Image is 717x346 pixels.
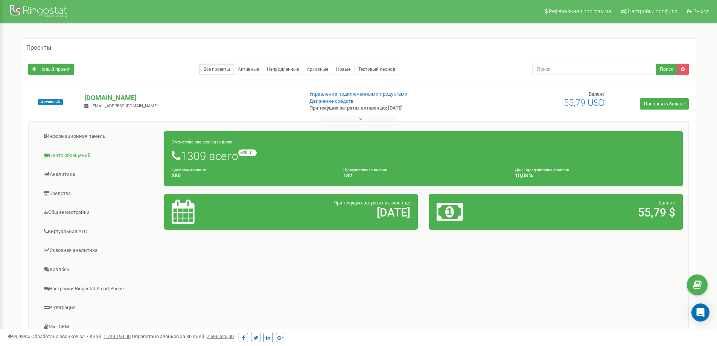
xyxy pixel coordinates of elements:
a: Все проекты [199,64,234,75]
a: Интеграция [34,299,164,317]
button: Поиск [656,64,677,75]
a: Активные [234,64,263,75]
span: [EMAIL_ADDRESS][DOMAIN_NAME] [91,104,158,108]
a: Тестовый период [354,64,399,75]
span: Выход [693,8,709,14]
p: При текущих затратах активен до: [DATE] [309,105,466,112]
span: Баланс [658,200,675,206]
a: Виртуальная АТС [34,223,164,241]
a: Пополнить баланс [640,98,689,110]
a: Аналитика [34,165,164,184]
span: 55,79 USD [564,98,605,108]
span: Активный [38,99,63,105]
p: [DOMAIN_NAME] [84,93,297,103]
a: Центр обращений [34,146,164,165]
h4: 10,08 % [515,173,675,178]
h1: 1309 всего [172,149,675,162]
small: Статистика звонков за неделю [172,140,232,145]
input: Поиск [532,64,656,75]
span: Реферальная программа [549,8,611,14]
small: Пропущенных звонков [343,167,387,172]
u: 7 596 625,00 [207,334,234,339]
a: Общие настройки [34,203,164,222]
h4: 132 [343,173,504,178]
span: Баланс [589,91,605,97]
a: Движение средств [309,98,353,104]
span: Настройки профиля [628,8,677,14]
a: Сквозная аналитика [34,241,164,260]
small: Доля пропущенных звонков [515,167,569,172]
a: Настройки Ringostat Smart Phone [34,280,164,298]
a: Управление подключенными продуктами [309,91,408,97]
a: Непродленные [263,64,303,75]
a: Коллбек [34,261,164,279]
span: Обработано звонков за 7 дней : [31,334,131,339]
a: Средства [34,184,164,203]
h5: Проекты [26,44,51,51]
a: Новый проект [28,64,74,75]
small: +20 [238,149,257,156]
div: Open Intercom Messenger [691,303,709,322]
a: Архивные [303,64,332,75]
h2: [DATE] [255,206,410,219]
span: 99,989% [8,334,30,339]
a: Новые [332,64,355,75]
a: Информационная панель [34,127,164,146]
u: 1 744 194,00 [104,334,131,339]
a: Mini CRM [34,318,164,336]
h4: 380 [172,173,332,178]
span: При текущих затратах активен до [333,200,410,206]
span: Обработано звонков за 30 дней : [132,334,234,339]
h2: 55,79 $ [520,206,675,219]
small: Целевых звонков [172,167,206,172]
